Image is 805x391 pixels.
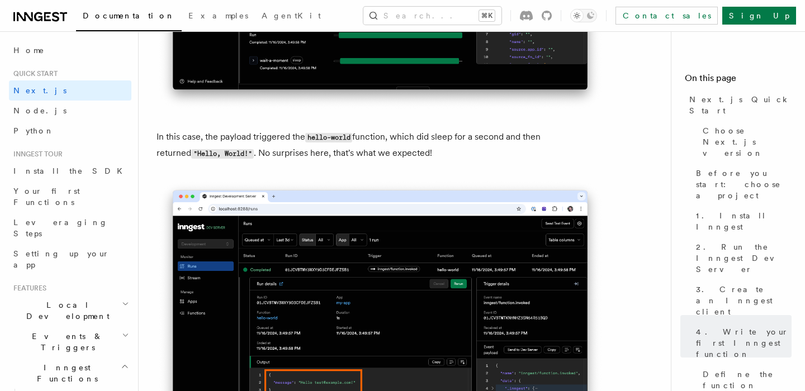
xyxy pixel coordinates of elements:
[9,326,131,357] button: Events & Triggers
[255,3,328,30] a: AgentKit
[685,89,792,121] a: Next.js Quick Start
[615,7,718,25] a: Contact sales
[262,11,321,20] span: AgentKit
[182,3,255,30] a: Examples
[9,299,122,322] span: Local Development
[9,40,131,60] a: Home
[689,94,792,116] span: Next.js Quick Start
[9,212,131,244] a: Leveraging Steps
[722,7,796,25] a: Sign Up
[9,150,63,159] span: Inngest tour
[692,206,792,237] a: 1. Install Inngest
[83,11,175,20] span: Documentation
[9,121,131,141] a: Python
[13,126,54,135] span: Python
[696,168,792,201] span: Before you start: choose a project
[13,187,80,207] span: Your first Functions
[13,45,45,56] span: Home
[696,241,792,275] span: 2. Run the Inngest Dev Server
[703,125,792,159] span: Choose Next.js version
[692,237,792,279] a: 2. Run the Inngest Dev Server
[698,121,792,163] a: Choose Next.js version
[692,163,792,206] a: Before you start: choose a project
[9,357,131,389] button: Inngest Functions
[9,161,131,181] a: Install the SDK
[696,326,792,360] span: 4. Write your first Inngest function
[479,10,495,21] kbd: ⌘K
[13,106,67,115] span: Node.js
[9,80,131,101] a: Next.js
[9,331,122,353] span: Events & Triggers
[9,101,131,121] a: Node.js
[703,369,792,391] span: Define the function
[13,249,110,269] span: Setting up your app
[685,71,792,89] h4: On this page
[9,284,46,293] span: Features
[9,244,131,275] a: Setting up your app
[363,7,501,25] button: Search...⌘K
[696,210,792,232] span: 1. Install Inngest
[13,218,108,238] span: Leveraging Steps
[692,279,792,322] a: 3. Create an Inngest client
[9,181,131,212] a: Your first Functions
[570,9,597,22] button: Toggle dark mode
[696,284,792,317] span: 3. Create an Inngest client
[76,3,182,31] a: Documentation
[9,362,121,384] span: Inngest Functions
[13,86,67,95] span: Next.js
[305,133,352,142] code: hello-world
[191,149,254,159] code: "Hello, World!"
[9,69,58,78] span: Quick start
[692,322,792,364] a: 4. Write your first Inngest function
[9,295,131,326] button: Local Development
[13,166,129,175] span: Install the SDK
[157,129,604,161] p: In this case, the payload triggered the function, which did sleep for a second and then returned ...
[188,11,248,20] span: Examples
